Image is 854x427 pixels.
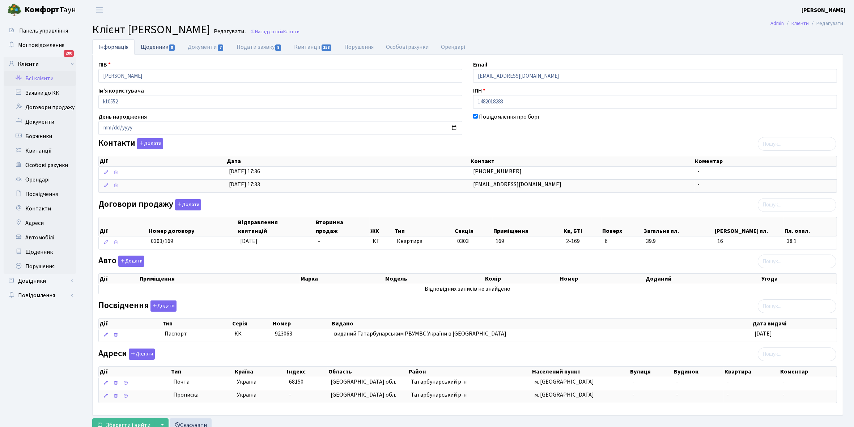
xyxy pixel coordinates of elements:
[149,299,177,312] a: Додати
[4,158,76,172] a: Особові рахунки
[331,391,396,399] span: [GEOGRAPHIC_DATA] обл.
[411,378,467,386] span: Татарбунарський р-н
[99,284,837,294] td: Відповідних записів не знайдено
[331,378,396,386] span: [GEOGRAPHIC_DATA] обл.
[25,4,59,16] b: Комфорт
[212,28,246,35] small: Редагувати .
[714,217,784,236] th: [PERSON_NAME] пл.
[787,237,834,245] span: 38.1
[761,274,837,284] th: Угода
[809,20,843,27] li: Редагувати
[4,129,76,144] a: Боржники
[135,39,182,54] a: Щоденник
[328,367,408,377] th: Область
[229,167,260,175] span: [DATE] 17:36
[98,256,144,267] label: Авто
[563,217,602,236] th: Кв, БТІ
[4,172,76,187] a: Орендарі
[226,156,470,166] th: Дата
[173,378,190,386] span: Почта
[334,330,506,338] span: виданий Татарбунарським РВУМВС України в [GEOGRAPHIC_DATA]
[98,199,201,210] label: Договори продажу
[782,378,785,386] span: -
[758,299,836,313] input: Пошук...
[173,198,201,210] a: Додати
[457,237,469,245] span: 0303
[632,391,634,399] span: -
[99,367,170,377] th: Дії
[92,21,210,38] span: Клієнт [PERSON_NAME]
[129,349,155,360] button: Адреси
[4,71,76,86] a: Всі клієнти
[286,367,328,377] th: Індекс
[384,274,484,284] th: Модель
[98,86,144,95] label: Ім'я користувача
[645,274,761,284] th: Доданий
[752,319,837,329] th: Дата видачі
[673,367,724,377] th: Будинок
[4,57,76,71] a: Клієнти
[727,378,729,386] span: -
[566,237,599,245] span: 2-169
[173,391,199,399] span: Прописка
[4,259,76,274] a: Порушення
[275,44,281,51] span: 8
[4,288,76,303] a: Повідомлення
[605,237,641,245] span: 6
[135,137,163,150] a: Додати
[275,330,292,338] span: 923063
[454,217,492,236] th: Секція
[92,39,135,55] a: Інформація
[632,378,634,386] span: -
[98,138,163,149] label: Контакти
[473,167,522,175] span: [PHONE_NUMBER]
[676,378,678,386] span: -
[493,217,563,236] th: Приміщення
[4,144,76,158] a: Квитанції
[99,156,226,166] th: Дії
[19,27,68,35] span: Панель управління
[802,6,845,14] a: [PERSON_NAME]
[99,319,162,329] th: Дії
[289,378,303,386] span: 68150
[116,255,144,267] a: Додати
[118,256,144,267] button: Авто
[784,217,837,236] th: Пл. опал.
[151,237,173,245] span: 0303/169
[479,112,540,121] label: Повідомлення про борг
[4,100,76,115] a: Договори продажу
[331,319,752,329] th: Видано
[234,330,242,338] span: КК
[283,28,299,35] span: Клієнти
[370,217,394,236] th: ЖК
[646,237,711,245] span: 39.9
[98,349,155,360] label: Адреси
[99,274,139,284] th: Дії
[758,255,836,268] input: Пошук...
[411,391,467,399] span: Татарбунарський р-н
[218,44,224,51] span: 7
[99,217,148,236] th: Дії
[4,216,76,230] a: Адреси
[170,367,234,377] th: Тип
[162,319,231,329] th: Тип
[717,237,781,245] span: 16
[339,39,380,55] a: Порушення
[182,39,230,55] a: Документи
[779,367,837,377] th: Коментар
[758,347,836,361] input: Пошук...
[237,217,315,236] th: Відправлення квитанцій
[237,378,283,386] span: Україна
[373,237,391,245] span: КТ
[602,217,643,236] th: Поверх
[4,115,76,129] a: Документи
[473,60,487,69] label: Email
[7,3,22,17] img: logo.png
[643,217,714,236] th: Загальна пл.
[137,138,163,149] button: Контакти
[727,391,729,399] span: -
[98,60,111,69] label: ПІБ
[18,41,64,49] span: Мої повідомлення
[250,28,299,35] a: Назад до всіхКлієнти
